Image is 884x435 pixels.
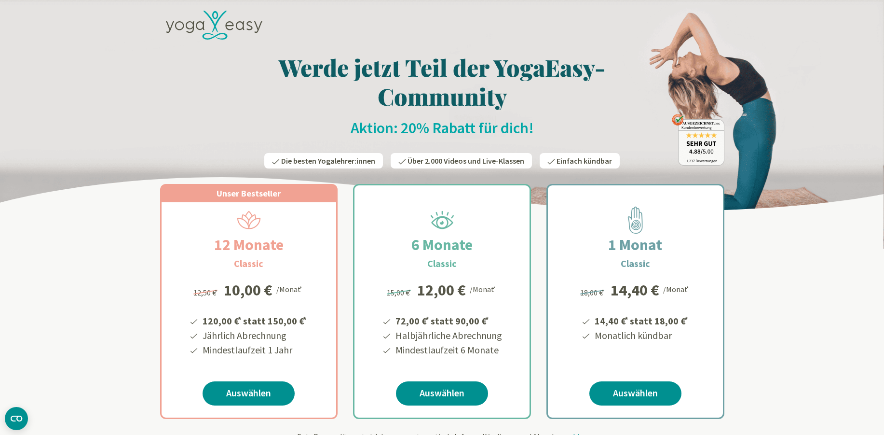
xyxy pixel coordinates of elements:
a: Auswählen [589,381,681,406]
h3: Classic [621,256,650,271]
li: 14,40 € statt 18,00 € [593,312,690,328]
h3: Classic [234,256,263,271]
li: Jährlich Abrechnung [201,328,308,343]
h2: 12 Monate [191,233,307,256]
li: Monatlich kündbar [593,328,690,343]
div: /Monat [276,282,304,295]
span: Einfach kündbar [557,156,612,166]
h1: Werde jetzt Teil der YogaEasy-Community [160,53,724,111]
li: Mindestlaufzeit 6 Monate [394,343,502,357]
h2: 1 Monat [585,233,685,256]
span: Unser Bestseller [217,188,281,199]
li: 72,00 € statt 90,00 € [394,312,502,328]
div: /Monat [663,282,691,295]
li: Halbjährliche Abrechnung [394,328,502,343]
button: CMP-Widget öffnen [5,407,28,430]
h2: Aktion: 20% Rabatt für dich! [160,118,724,138]
div: 10,00 € [224,282,272,298]
div: /Monat [470,282,497,295]
img: ausgezeichnet_badge.png [672,114,724,166]
div: 14,40 € [611,282,659,298]
a: Auswählen [203,381,295,406]
span: 12,50 € [193,288,219,297]
span: Die besten Yogalehrer:innen [281,156,375,166]
div: 12,00 € [417,282,466,298]
span: 15,00 € [387,288,412,297]
h3: Classic [427,256,457,271]
h2: 6 Monate [388,233,496,256]
span: 18,00 € [580,288,606,297]
span: Über 2.000 Videos und Live-Klassen [408,156,524,166]
a: Auswählen [396,381,488,406]
li: 120,00 € statt 150,00 € [201,312,308,328]
li: Mindestlaufzeit 1 Jahr [201,343,308,357]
